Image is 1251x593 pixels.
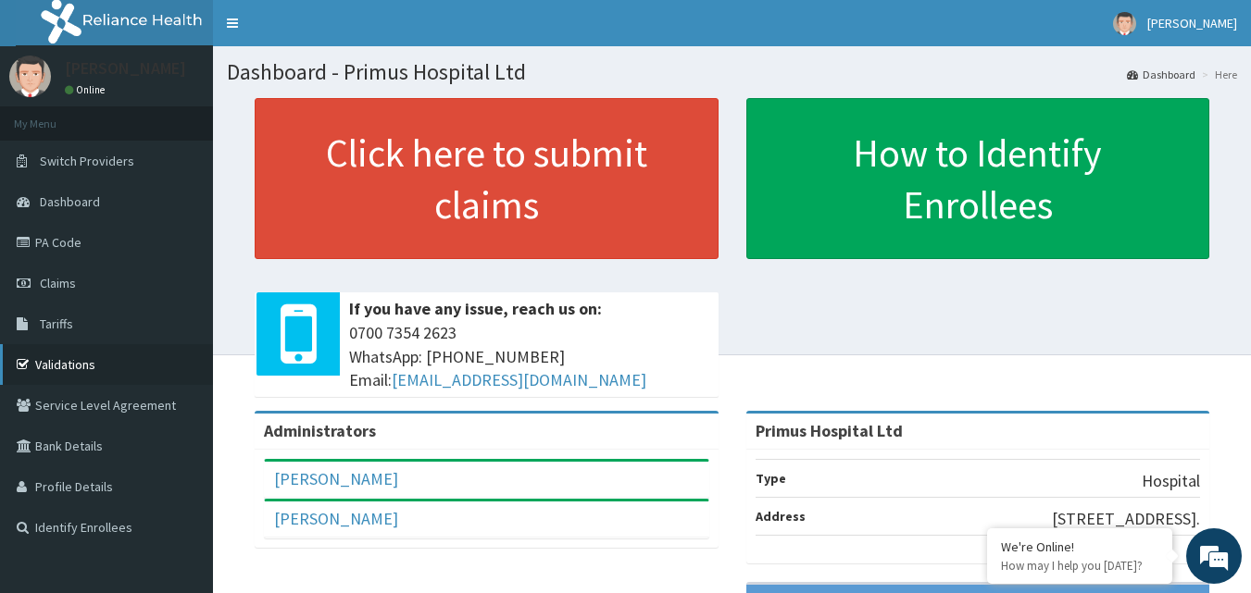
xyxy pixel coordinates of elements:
a: Online [65,83,109,96]
span: Dashboard [40,193,100,210]
a: [PERSON_NAME] [274,468,398,489]
img: User Image [1113,12,1136,35]
p: How may I help you today? [1001,558,1158,574]
span: Claims [40,275,76,291]
p: Hospital [1142,469,1200,493]
b: Administrators [264,420,376,441]
strong: Primus Hospital Ltd [756,420,903,441]
a: Dashboard [1127,67,1195,82]
a: [PERSON_NAME] [274,508,398,529]
p: [STREET_ADDRESS]. [1052,507,1200,531]
a: Click here to submit claims [255,98,719,259]
a: [EMAIL_ADDRESS][DOMAIN_NAME] [392,369,646,390]
div: We're Online! [1001,538,1158,555]
span: Tariffs [40,315,73,332]
span: 0700 7354 2623 WhatsApp: [PHONE_NUMBER] Email: [349,321,709,392]
p: [PERSON_NAME] [65,60,186,77]
span: Switch Providers [40,153,134,169]
b: If you have any issue, reach us on: [349,298,602,319]
img: User Image [9,56,51,97]
b: Type [756,470,786,487]
li: Here [1197,67,1237,82]
h1: Dashboard - Primus Hospital Ltd [227,60,1237,84]
a: How to Identify Enrollees [746,98,1210,259]
b: Address [756,508,806,525]
span: [PERSON_NAME] [1147,15,1237,31]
